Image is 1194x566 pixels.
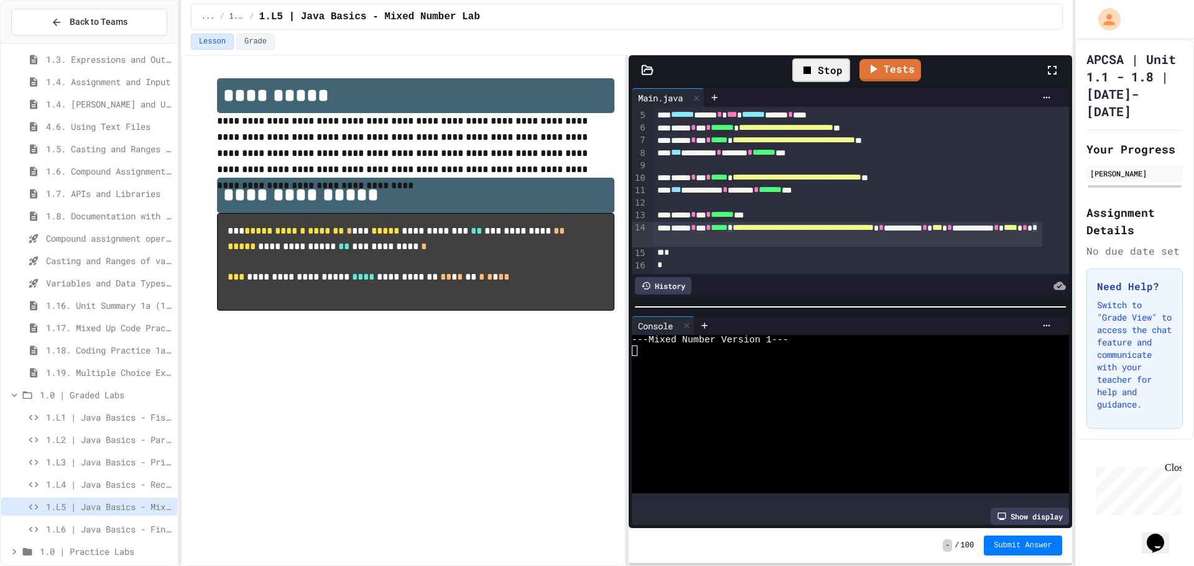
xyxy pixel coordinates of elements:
div: 7 [632,134,647,147]
span: 1.6. Compound Assignment Operators [46,165,172,178]
span: / [220,12,224,22]
iframe: chat widget [1142,516,1182,554]
span: 1.L2 | Java Basics - Paragraphs Lab [46,433,172,446]
div: Chat with us now!Close [5,5,86,79]
span: 100 [961,541,974,550]
span: Fold line [647,98,654,107]
h2: Assignment Details [1086,204,1183,239]
span: 1.18. Coding Practice 1a (1.1-1.6) [46,344,172,357]
div: Console [632,316,695,335]
div: Main.java [632,88,705,107]
span: 1.L5 | Java Basics - Mixed Number Lab [259,9,480,24]
span: 1.8. Documentation with Comments and Preconditions [46,209,172,222]
div: Main.java [632,91,689,104]
span: ... [201,12,215,22]
span: / [955,541,959,550]
div: Stop [792,58,850,82]
div: 8 [632,147,647,160]
h2: Your Progress [1086,140,1183,158]
div: 10 [632,172,647,185]
button: Back to Teams [11,9,167,35]
span: 1.L6 | Java Basics - Final Calculator Lab [46,523,172,536]
span: 1.16. Unit Summary 1a (1.1-1.6) [46,299,172,312]
span: 1.3. Expressions and Output [New] [46,53,172,66]
button: Lesson [191,34,234,50]
span: Back to Teams [70,16,127,29]
button: Submit Answer [984,536,1062,555]
span: 1.L3 | Java Basics - Printing Code Lab [46,455,172,468]
span: Submit Answer [994,541,1052,550]
span: 1.17. Mixed Up Code Practice 1.1-1.6 [46,321,172,334]
button: Grade [236,34,275,50]
span: 1.0 | Practice Labs [40,545,172,558]
span: Casting and Ranges of variables - Quiz [46,254,172,267]
span: 1.L5 | Java Basics - Mixed Number Lab [46,500,172,513]
span: / [249,12,254,22]
div: 14 [632,222,647,247]
div: History [635,277,692,294]
span: 1.0 | Graded Labs [40,388,172,401]
span: Compound assignment operators - Quiz [46,232,172,245]
span: 1.4. Assignment and Input [46,75,172,88]
span: 1.19. Multiple Choice Exercises for Unit 1a (1.1-1.6) [46,366,172,379]
span: 1.5. Casting and Ranges of Values [46,142,172,155]
div: Show display [991,508,1069,525]
p: Switch to "Grade View" to access the chat feature and communicate with your teacher for help and ... [1097,299,1172,411]
span: 1.L4 | Java Basics - Rectangle Lab [46,478,172,491]
span: 1.0 | Graded Labs [229,12,245,22]
iframe: chat widget [1091,462,1182,515]
div: 11 [632,185,647,197]
div: 15 [632,247,647,260]
h3: Need Help? [1097,279,1172,294]
div: No due date set [1086,244,1183,258]
h1: APCSA | Unit 1.1 - 1.8 | [DATE]-[DATE] [1086,50,1183,120]
span: ---Mixed Number Version 1--- [632,335,789,345]
span: 1.4. [PERSON_NAME] and User Input [46,98,172,111]
span: 1.7. APIs and Libraries [46,187,172,200]
span: 1.L1 | Java Basics - Fish Lab [46,411,172,424]
span: - [943,539,952,552]
div: 13 [632,209,647,222]
div: 16 [632,260,647,272]
span: 4.6. Using Text Files [46,120,172,133]
a: Tests [859,59,921,81]
div: 5 [632,109,647,122]
div: Console [632,319,679,332]
div: [PERSON_NAME] [1090,168,1179,179]
span: Variables and Data Types - Quiz [46,276,172,290]
div: 6 [632,122,647,134]
div: 9 [632,160,647,172]
div: 12 [632,197,647,209]
div: My Account [1085,5,1124,34]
